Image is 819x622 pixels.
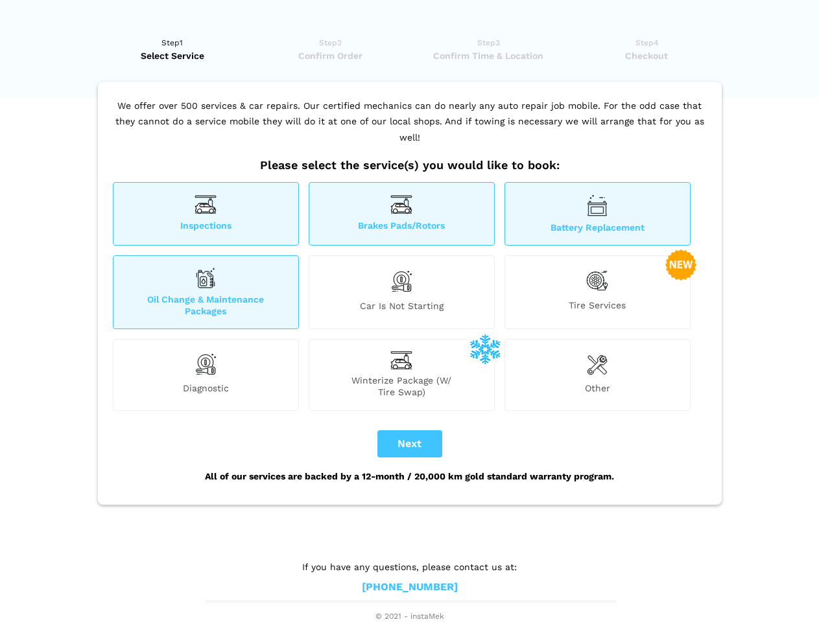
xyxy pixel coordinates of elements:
a: [PHONE_NUMBER] [362,581,458,594]
span: Checkout [572,49,722,62]
a: Step4 [572,36,722,62]
a: Step2 [255,36,405,62]
img: new-badge-2-48.png [665,249,696,281]
span: © 2021 - instaMek [206,612,614,622]
p: If you have any questions, please contact us at: [206,560,614,574]
span: Confirm Order [255,49,405,62]
button: Next [377,430,442,457]
span: Oil Change & Maintenance Packages [113,294,298,317]
a: Step3 [414,36,564,62]
span: Confirm Time & Location [414,49,564,62]
img: winterize-icon_1.png [469,333,501,364]
h2: Please select the service(s) you would like to book: [110,158,710,172]
div: All of our services are backed by a 12-month / 20,000 km gold standard warranty program. [110,457,710,495]
p: We offer over 500 services & car repairs. Our certified mechanics can do nearly any auto repair j... [110,98,710,159]
span: Inspections [113,220,298,233]
span: Winterize Package (W/ Tire Swap) [309,374,494,398]
span: Tire Services [505,299,690,317]
span: Diagnostic [113,382,298,398]
span: Other [505,382,690,398]
a: Step1 [98,36,248,62]
span: Car is not starting [309,300,494,317]
span: Brakes Pads/Rotors [309,220,494,233]
span: Battery Replacement [505,222,690,233]
span: Select Service [98,49,248,62]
